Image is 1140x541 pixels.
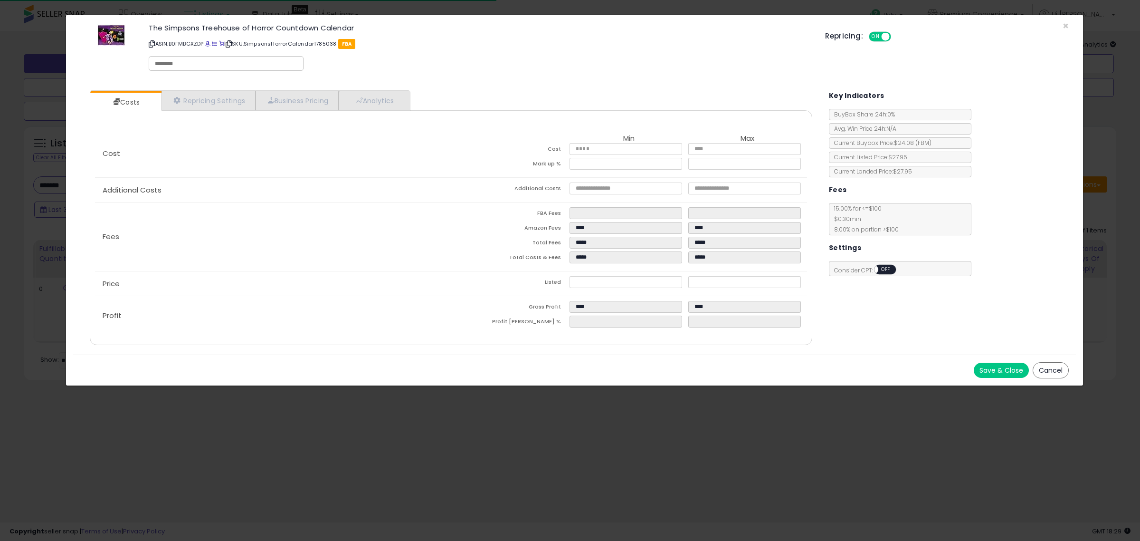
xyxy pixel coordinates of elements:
a: Repricing Settings [161,91,256,110]
span: OFF [878,266,893,274]
h5: Key Indicators [829,90,884,102]
a: Analytics [339,91,409,110]
a: Business Pricing [256,91,339,110]
p: Price [95,280,451,288]
td: Profit [PERSON_NAME] % [451,316,570,330]
h5: Settings [829,242,861,254]
h3: The Simpsons Treehouse of Horror Countdown Calendar [149,24,811,31]
p: Profit [95,312,451,319]
span: ( FBM ) [915,139,931,147]
span: Current Listed Price: $27.95 [829,153,907,161]
span: × [1063,19,1069,33]
span: BuyBox Share 24h: 0% [829,110,895,118]
span: Avg. Win Price 24h: N/A [829,125,896,133]
td: Mark up % [451,158,570,173]
td: Total Costs & Fees [451,251,570,266]
p: Additional Costs [95,186,451,194]
th: Max [688,135,807,143]
h5: Fees [829,184,847,196]
span: ON [870,33,882,41]
th: Min [570,135,688,143]
span: Current Buybox Price: [829,139,931,147]
td: Listed [451,276,570,291]
span: 8.00 % on portion > $100 [829,225,899,233]
a: BuyBox page [205,40,210,48]
img: 51Z9pkEOCYL._SL60_.jpg [97,24,125,47]
h5: Repricing: [825,32,863,40]
span: $0.30 min [829,215,861,223]
td: Amazon Fees [451,222,570,237]
a: Costs [90,93,161,112]
span: $24.08 [894,139,931,147]
span: Consider CPT: [829,266,909,274]
a: Your listing only [219,40,224,48]
td: Cost [451,143,570,158]
span: 15.00 % for <= $100 [829,204,899,233]
span: OFF [890,33,905,41]
td: Additional Costs [451,183,570,197]
td: Gross Profit [451,301,570,316]
span: FBA [338,39,356,49]
td: Total Fees [451,237,570,251]
span: Current Landed Price: $27.95 [829,167,912,175]
p: ASIN: B0FMBGXZDP | SKU: SimpsonsHorrorCalendar1785038 [149,36,811,51]
p: Cost [95,150,451,157]
td: FBA Fees [451,207,570,222]
button: Save & Close [974,363,1029,378]
a: All offer listings [212,40,217,48]
p: Fees [95,233,451,241]
button: Cancel [1033,362,1069,378]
